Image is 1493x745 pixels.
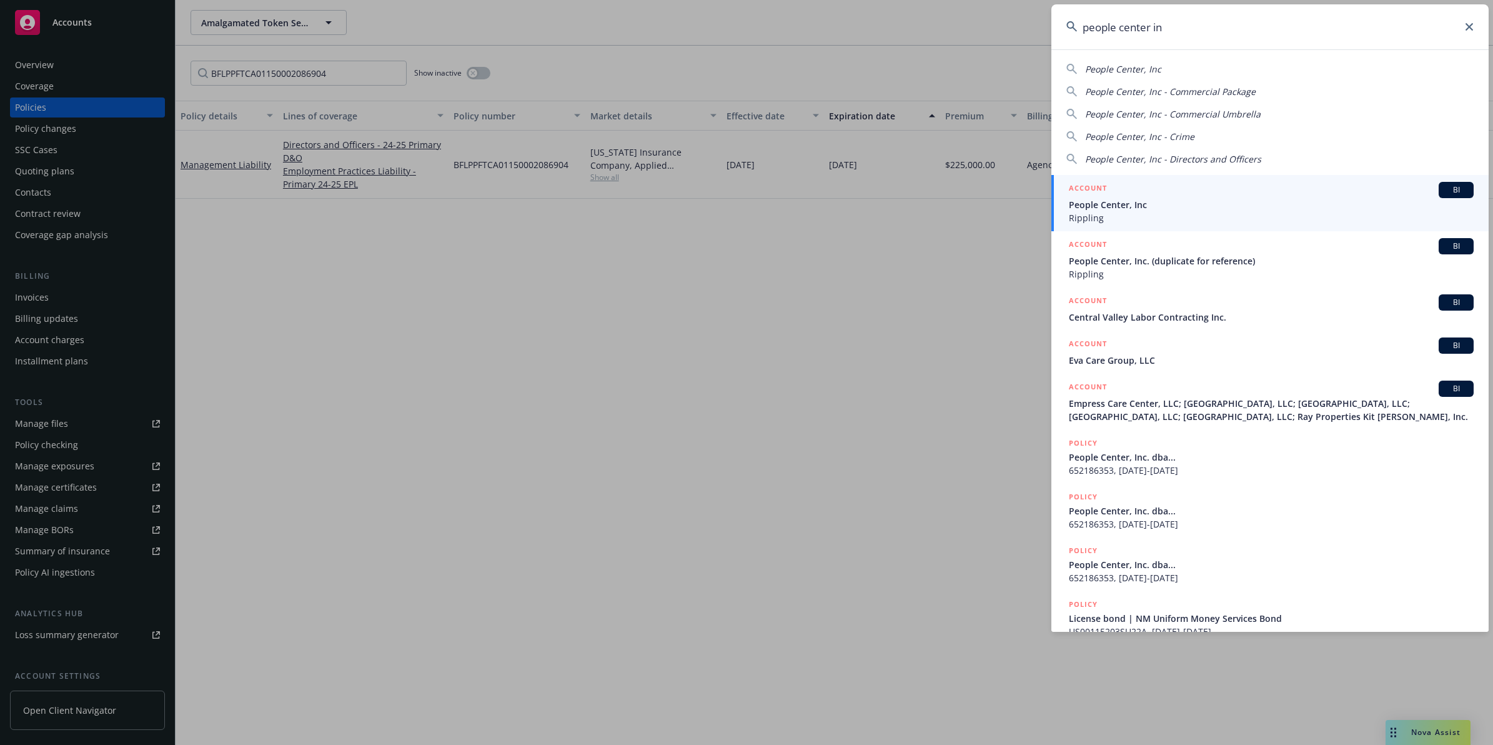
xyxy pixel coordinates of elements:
a: ACCOUNTBIPeople Center, Inc. (duplicate for reference)Rippling [1051,231,1489,287]
h5: POLICY [1069,598,1098,611]
h5: POLICY [1069,437,1098,449]
span: People Center, Inc [1069,198,1474,211]
span: People Center, Inc [1085,63,1161,75]
span: People Center, Inc - Directors and Officers [1085,153,1261,165]
span: People Center, Inc - Commercial Package [1085,86,1256,97]
span: BI [1444,241,1469,252]
span: People Center, Inc. (duplicate for reference) [1069,254,1474,267]
input: Search... [1051,4,1489,49]
a: POLICYPeople Center, Inc. dba...652186353, [DATE]-[DATE] [1051,430,1489,484]
h5: ACCOUNT [1069,381,1107,396]
span: Rippling [1069,211,1474,224]
a: ACCOUNTBIPeople Center, IncRippling [1051,175,1489,231]
span: People Center, Inc. dba... [1069,504,1474,517]
span: People Center, Inc. dba... [1069,451,1474,464]
h5: ACCOUNT [1069,337,1107,352]
a: ACCOUNTBIEmpress Care Center, LLC; [GEOGRAPHIC_DATA], LLC; [GEOGRAPHIC_DATA], LLC; [GEOGRAPHIC_DA... [1051,374,1489,430]
h5: ACCOUNT [1069,294,1107,309]
h5: ACCOUNT [1069,238,1107,253]
span: BI [1444,383,1469,394]
span: Eva Care Group, LLC [1069,354,1474,367]
span: Empress Care Center, LLC; [GEOGRAPHIC_DATA], LLC; [GEOGRAPHIC_DATA], LLC; [GEOGRAPHIC_DATA], LLC;... [1069,397,1474,423]
span: People Center, Inc. dba... [1069,558,1474,571]
span: People Center, Inc - Commercial Umbrella [1085,108,1261,120]
h5: ACCOUNT [1069,182,1107,197]
span: BI [1444,297,1469,308]
span: 652186353, [DATE]-[DATE] [1069,571,1474,584]
span: 652186353, [DATE]-[DATE] [1069,464,1474,477]
span: People Center, Inc - Crime [1085,131,1194,142]
span: US00115203SU22A, [DATE]-[DATE] [1069,625,1474,638]
a: POLICYLicense bond | NM Uniform Money Services BondUS00115203SU22A, [DATE]-[DATE] [1051,591,1489,645]
span: Rippling [1069,267,1474,281]
a: ACCOUNTBICentral Valley Labor Contracting Inc. [1051,287,1489,331]
span: 652186353, [DATE]-[DATE] [1069,517,1474,531]
span: Central Valley Labor Contracting Inc. [1069,311,1474,324]
h5: POLICY [1069,491,1098,503]
span: BI [1444,340,1469,351]
a: POLICYPeople Center, Inc. dba...652186353, [DATE]-[DATE] [1051,484,1489,537]
span: License bond | NM Uniform Money Services Bond [1069,612,1474,625]
h5: POLICY [1069,544,1098,557]
span: BI [1444,184,1469,196]
a: POLICYPeople Center, Inc. dba...652186353, [DATE]-[DATE] [1051,537,1489,591]
a: ACCOUNTBIEva Care Group, LLC [1051,331,1489,374]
